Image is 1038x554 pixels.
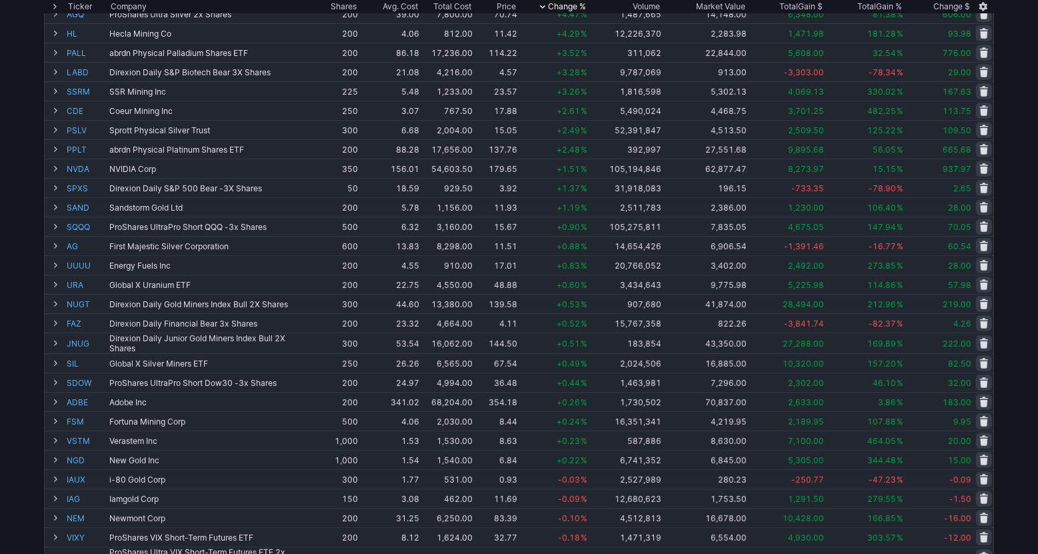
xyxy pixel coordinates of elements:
[897,67,903,77] span: %
[67,237,107,255] a: AG
[359,353,421,373] td: 26.26
[589,275,663,294] td: 3,434,643
[581,125,587,135] span: %
[359,139,421,159] td: 88.28
[421,139,474,159] td: 17,656.00
[867,203,896,213] span: 106.40
[867,87,896,97] span: 330.02
[109,359,310,369] div: Global X Silver Miners ETF
[897,299,903,309] span: %
[557,48,580,58] span: +3.52
[581,9,587,19] span: %
[663,23,748,43] td: 2,283.98
[589,120,663,139] td: 52,391,847
[109,145,310,155] div: abrdn Physical Platinum Shares ETF
[581,299,587,309] span: %
[788,9,824,19] span: 6,348.00
[589,294,663,313] td: 907,680
[557,87,580,97] span: +3.26
[663,62,748,81] td: 913.00
[788,145,824,155] span: 9,895.68
[421,101,474,120] td: 767.50
[67,528,107,547] a: VIXY
[311,294,359,313] td: 300
[943,106,971,116] span: 113.75
[873,378,896,388] span: 46.10
[581,319,587,329] span: %
[581,164,587,174] span: %
[359,197,421,217] td: 5.78
[663,392,748,411] td: 70,837.00
[943,125,971,135] span: 109.50
[897,319,903,329] span: %
[663,236,748,255] td: 6,906.54
[897,378,903,388] span: %
[359,294,421,313] td: 44.60
[948,280,971,290] span: 57.98
[897,222,903,232] span: %
[581,339,587,349] span: %
[589,197,663,217] td: 2,511,783
[109,125,310,135] div: Sprott Physical Silver Trust
[67,140,107,159] a: PPLT
[897,164,903,174] span: %
[897,29,903,39] span: %
[867,280,896,290] span: 114.86
[867,106,896,116] span: 482.25
[943,339,971,349] span: 222.00
[109,261,310,271] div: Energy Fuels Inc
[581,261,587,271] span: %
[897,339,903,349] span: %
[109,378,310,388] div: ProShares UltraPro Short Dow30 -3x Shares
[359,236,421,255] td: 13.83
[788,29,824,39] span: 1,471.98
[869,183,896,193] span: -78.90
[897,397,903,407] span: %
[663,139,748,159] td: 27,551.68
[557,183,580,193] span: +1.37
[359,392,421,411] td: 341.02
[867,29,896,39] span: 181.28
[897,183,903,193] span: %
[474,43,519,62] td: 114.22
[311,236,359,255] td: 600
[581,378,587,388] span: %
[663,313,748,333] td: 822.26
[67,256,107,275] a: UUUU
[474,313,519,333] td: 4.11
[359,120,421,139] td: 6.68
[311,4,359,23] td: 200
[663,178,748,197] td: 196.15
[109,164,310,174] div: NVIDIA Corp
[581,203,587,213] span: %
[557,203,580,213] span: +1.19
[67,489,107,508] a: IAG
[953,183,971,193] span: 2.65
[421,120,474,139] td: 2,004.00
[359,4,421,23] td: 39.00
[589,43,663,62] td: 311,062
[897,145,903,155] span: %
[359,43,421,62] td: 86.18
[421,81,474,101] td: 1,233.00
[557,280,580,290] span: +0.60
[557,164,580,174] span: +1.51
[943,299,971,309] span: 219.00
[589,236,663,255] td: 14,654,426
[788,106,824,116] span: 3,701.25
[67,354,107,373] a: SIL
[788,222,824,232] span: 4,675.05
[581,397,587,407] span: %
[948,29,971,39] span: 93.98
[474,353,519,373] td: 67.54
[421,333,474,353] td: 16,062.00
[421,178,474,197] td: 929.50
[67,295,107,313] a: NUGT
[67,412,107,431] a: FSM
[869,319,896,329] span: -82.37
[67,101,107,120] a: CDE
[873,9,896,19] span: 81.38
[421,236,474,255] td: 8,298.00
[311,120,359,139] td: 300
[581,29,587,39] span: %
